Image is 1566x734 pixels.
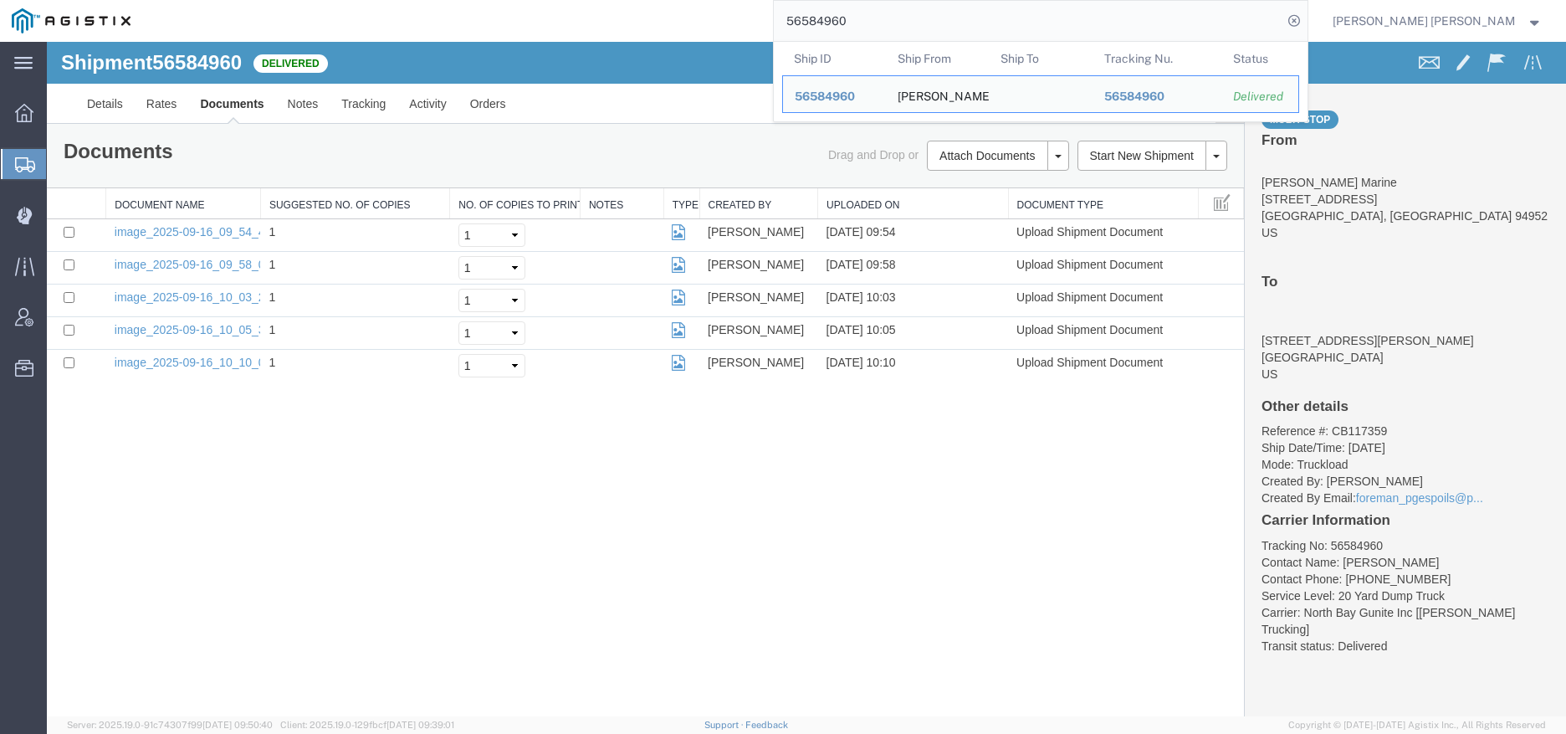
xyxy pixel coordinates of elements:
button: Start New Shipment [1031,99,1160,129]
a: Tracking [283,42,351,82]
a: image_2025-09-16_09_58_05.jpg [68,216,243,229]
button: Attach Documents [880,99,1000,129]
a: Orders [412,42,471,82]
span: Kayte Bray Dogali [1333,12,1516,30]
div: 56584960 [795,88,874,105]
td: 1 [213,210,402,243]
td: Upload Shipment Document [961,275,1151,308]
h4: Carrier Information [1215,471,1502,487]
a: foreman_pgespoils@p... [1309,449,1436,463]
button: Manage table columns [1160,146,1190,177]
table: Search Results [782,42,1308,121]
th: Status [1221,42,1299,75]
h4: To [1215,233,1502,249]
li: Contact Phone: [PHONE_NUMBER] [1215,529,1502,546]
i: jpg [625,283,638,295]
td: Upload Shipment Document [961,308,1151,341]
iframe: FS Legacy Container [47,42,1566,716]
td: [DATE] 10:10 [771,308,961,341]
li: Created By: [PERSON_NAME] [1215,431,1502,448]
li: Reference #: CB117359 [1215,381,1502,398]
td: Upload Shipment Document [961,210,1151,243]
i: jpg [625,316,638,327]
a: image_2025-09-16_09_54_41.jpg [68,183,243,197]
td: [DATE] 09:58 [771,210,961,243]
td: 1 [213,243,402,275]
h4: From [1215,91,1502,107]
a: Support [704,720,746,730]
a: Rates [88,42,142,82]
h1: Documents [17,99,126,121]
th: Ship To [989,42,1093,75]
span: 56584960 [1104,90,1164,103]
div: 56584960 [1104,88,1210,105]
th: Type: activate to sort column ascending [617,146,652,177]
i: jpg [625,218,638,229]
li: Ship Date/Time: [DATE] [1215,398,1502,414]
input: Search for shipment number, reference number [774,1,1282,41]
a: Notes [229,42,284,82]
h4: Other details [1215,357,1502,373]
span: 56584960 [795,90,855,103]
span: Multi-stop [1215,69,1292,87]
li: Contact Name: [PERSON_NAME] [1215,512,1502,529]
th: Document Type: activate to sort column ascending [961,146,1151,177]
div: Lind Marine [898,76,978,112]
li: Created By Email: [1215,448,1502,465]
img: logo [12,8,130,33]
li: Service Level: 20 Yard Dump Truck [1215,546,1502,562]
a: image_2025-09-16_10_03_21.jpg [68,249,243,262]
span: [DATE] 09:50:40 [202,720,273,730]
a: image_2025-09-16_10_05_39.jpg [68,281,243,295]
th: Ship ID [782,42,886,75]
a: Multi-stop [1215,73,1292,86]
td: Upload Shipment Document [961,243,1151,275]
span: Client: 2025.19.0-129fbcf [280,720,454,730]
th: Uploaded On: activate to sort column ascending [771,146,961,177]
td: [DATE] 10:03 [771,243,961,275]
th: Created by: activate to sort column ascending [652,146,771,177]
a: image_2025-09-16_10_10_03.jpg [68,314,243,327]
th: Suggested No. of Copies: activate to sort column ascending [213,146,402,177]
a: Feedback [745,720,788,730]
td: 1 [213,177,402,210]
span: [DATE] 09:39:01 [386,720,454,730]
th: Ship From [886,42,990,75]
th: Notes: activate to sort column ascending [533,146,617,177]
th: Document Name: activate to sort column ascending [59,146,214,177]
div: Delivered [1233,88,1287,105]
td: [DATE] 09:54 [771,177,961,210]
span: Server: 2025.19.0-91c74307f99 [67,720,273,730]
button: [PERSON_NAME] [PERSON_NAME] [1332,11,1543,31]
td: 1 [213,308,402,341]
li: Tracking No: 56584960 [1215,495,1502,512]
td: Upload Shipment Document [961,177,1151,210]
li: Mode: Truckload [1215,414,1502,431]
td: 1 [213,275,402,308]
span: Copyright © [DATE]-[DATE] Agistix Inc., All Rights Reserved [1288,718,1546,732]
li: Carrier: North Bay Gunite Inc [[PERSON_NAME] Trucking] [1215,562,1502,596]
th: No. of Copies to Print: activate to sort column ascending [403,146,534,177]
a: Documents [141,42,228,82]
th: Tracking Nu. [1093,42,1222,75]
td: [PERSON_NAME] [652,308,771,341]
i: jpg [625,185,638,197]
span: US [1215,326,1231,339]
span: Drag and Drop or [781,106,872,120]
td: [PERSON_NAME] [652,243,771,275]
a: Activity [351,42,411,82]
li: Transit status: Delivered [1215,596,1502,613]
address: [PERSON_NAME] Marine [STREET_ADDRESS] [GEOGRAPHIC_DATA], [GEOGRAPHIC_DATA] 94952 [1215,115,1502,216]
i: jpg [625,250,638,262]
span: US [1215,184,1231,198]
td: [PERSON_NAME] [652,177,771,210]
td: [DATE] 10:05 [771,275,961,308]
td: [PERSON_NAME] [652,210,771,243]
address: [STREET_ADDRESS][PERSON_NAME] [GEOGRAPHIC_DATA] [1215,257,1502,341]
